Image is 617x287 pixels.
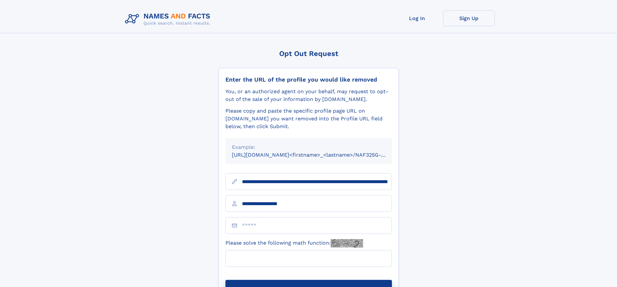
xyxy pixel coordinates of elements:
[122,10,216,28] img: Logo Names and Facts
[443,10,495,26] a: Sign Up
[232,143,385,151] div: Example:
[232,152,404,158] small: [URL][DOMAIN_NAME]<firstname>_<lastname>/NAF325G-xxxxxxxx
[225,107,392,130] div: Please copy and paste the specific profile page URL on [DOMAIN_NAME] you want removed into the Pr...
[225,239,363,248] label: Please solve the following math function:
[225,88,392,103] div: You, or an authorized agent on your behalf, may request to opt-out of the sale of your informatio...
[391,10,443,26] a: Log In
[219,50,399,58] div: Opt Out Request
[225,76,392,83] div: Enter the URL of the profile you would like removed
